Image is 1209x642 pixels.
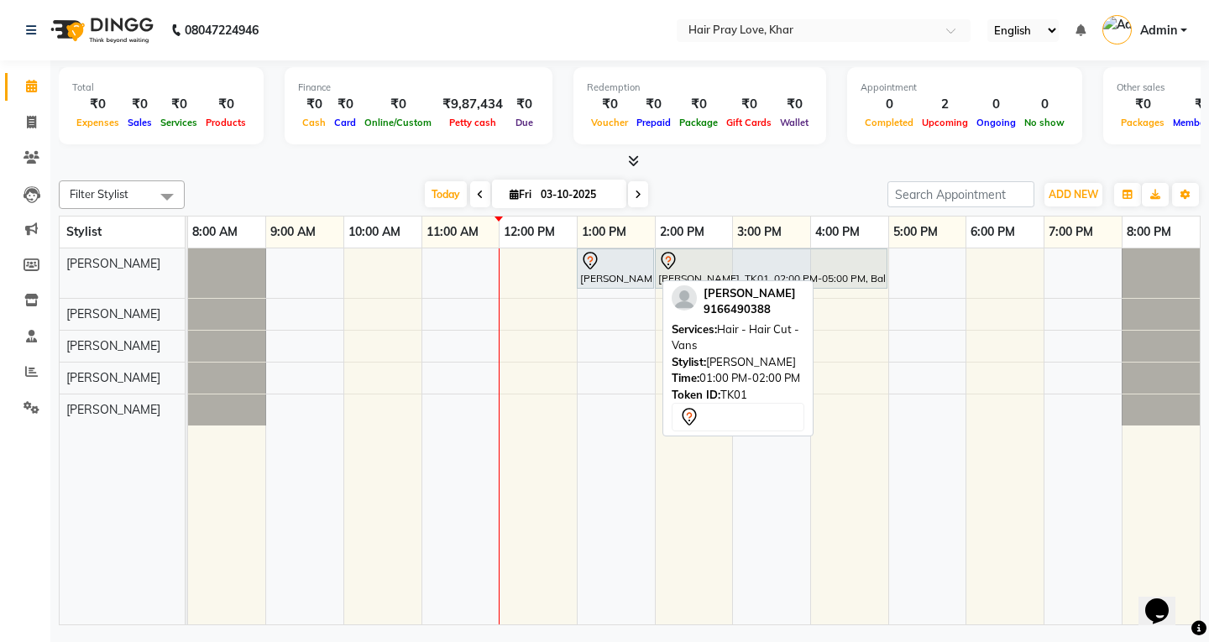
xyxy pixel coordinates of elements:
span: Ongoing [972,117,1020,128]
span: [PERSON_NAME] [704,286,796,300]
div: 01:00 PM-02:00 PM [672,370,804,387]
div: ₹0 [510,95,539,114]
span: Sales [123,117,156,128]
a: 12:00 PM [500,220,559,244]
div: 0 [1020,95,1069,114]
div: ₹0 [360,95,436,114]
div: ₹9,87,434 [436,95,510,114]
div: ₹0 [156,95,201,114]
span: Services [156,117,201,128]
a: 11:00 AM [422,220,483,244]
span: Admin [1140,22,1177,39]
span: Packages [1117,117,1169,128]
span: Voucher [587,117,632,128]
div: ₹0 [632,95,675,114]
span: Time: [672,371,699,384]
a: 8:00 PM [1123,220,1175,244]
span: Prepaid [632,117,675,128]
img: logo [43,7,158,54]
a: 8:00 AM [188,220,242,244]
span: Filter Stylist [70,187,128,201]
span: Due [511,117,537,128]
span: Completed [861,117,918,128]
span: [PERSON_NAME] [66,402,160,417]
div: Total [72,81,250,95]
a: 10:00 AM [344,220,405,244]
div: 0 [972,95,1020,114]
span: Products [201,117,250,128]
div: ₹0 [123,95,156,114]
div: Redemption [587,81,813,95]
iframe: chat widget [1138,575,1192,625]
span: [PERSON_NAME] [66,256,160,271]
span: Gift Cards [722,117,776,128]
div: ₹0 [722,95,776,114]
span: Fri [505,188,536,201]
span: Petty cash [445,117,500,128]
span: Today [425,181,467,207]
a: 9:00 AM [266,220,320,244]
img: profile [672,285,697,311]
span: [PERSON_NAME] [66,306,160,321]
div: ₹0 [298,95,330,114]
span: Card [330,117,360,128]
span: Hair - Hair Cut - Vans [672,322,799,352]
div: ₹0 [776,95,813,114]
button: ADD NEW [1044,183,1102,206]
div: ₹0 [1117,95,1169,114]
span: Cash [298,117,330,128]
span: Stylist: [672,355,706,368]
div: ₹0 [330,95,360,114]
a: 6:00 PM [966,220,1019,244]
span: Online/Custom [360,117,436,128]
div: Appointment [861,81,1069,95]
span: Upcoming [918,117,972,128]
div: Finance [298,81,539,95]
a: 2:00 PM [656,220,709,244]
span: Wallet [776,117,813,128]
a: 7:00 PM [1044,220,1097,244]
div: [PERSON_NAME], TK01, 02:00 PM-05:00 PM, Balayage Medium Hair [657,251,886,286]
div: ₹0 [587,95,632,114]
a: 3:00 PM [733,220,786,244]
span: Stylist [66,224,102,239]
span: [PERSON_NAME] [66,338,160,353]
span: Token ID: [672,388,720,401]
span: Services: [672,322,717,336]
div: ₹0 [201,95,250,114]
div: 0 [861,95,918,114]
div: [PERSON_NAME] [672,354,804,371]
span: Expenses [72,117,123,128]
div: [PERSON_NAME], TK01, 01:00 PM-02:00 PM, Hair - Hair Cut - Vans [578,251,652,286]
a: 4:00 PM [811,220,864,244]
input: Search Appointment [887,181,1034,207]
span: Package [675,117,722,128]
b: 08047224946 [185,7,259,54]
a: 5:00 PM [889,220,942,244]
img: Admin [1102,15,1132,44]
span: ADD NEW [1049,188,1098,201]
input: 2025-10-03 [536,182,620,207]
span: [PERSON_NAME] [66,370,160,385]
div: 9166490388 [704,301,796,318]
div: TK01 [672,387,804,404]
a: 1:00 PM [578,220,631,244]
div: 2 [918,95,972,114]
span: No show [1020,117,1069,128]
div: ₹0 [675,95,722,114]
div: ₹0 [72,95,123,114]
